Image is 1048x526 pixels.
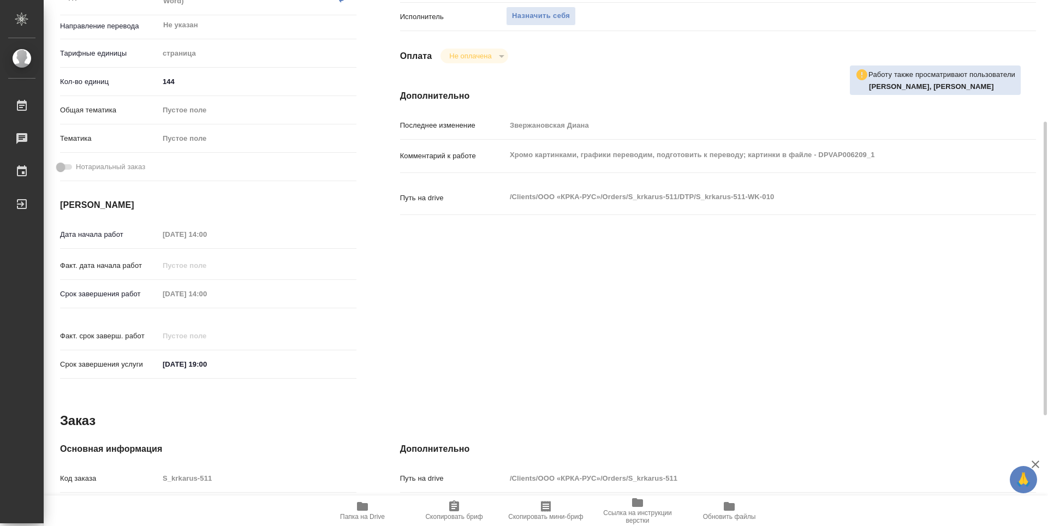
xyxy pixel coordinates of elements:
div: Пустое поле [159,101,356,119]
button: Назначить себя [506,7,576,26]
span: Скопировать мини-бриф [508,513,583,521]
p: Последнее изменение [400,120,506,131]
p: Код заказа [60,473,159,484]
p: Васильева Ольга, Оксютович Ирина [869,81,1015,92]
button: Не оплачена [446,51,495,61]
p: Факт. дата начала работ [60,260,159,271]
p: Путь на drive [400,193,506,204]
div: Не оплачена [440,49,508,63]
input: Пустое поле [159,470,356,486]
textarea: /Clients/ООО «КРКА-РУС»/Orders/S_krkarus-511/DTP/S_krkarus-511-WK-010 [506,188,983,206]
button: Обновить файлы [683,495,775,526]
button: Скопировать мини-бриф [500,495,592,526]
input: Пустое поле [159,286,254,302]
p: Срок завершения работ [60,289,159,300]
p: Путь на drive [400,473,506,484]
span: Нотариальный заказ [76,162,145,172]
h4: Основная информация [60,443,356,456]
span: Назначить себя [512,10,570,22]
span: Папка на Drive [340,513,385,521]
p: Факт. срок заверш. работ [60,331,159,342]
p: Исполнитель [400,11,506,22]
span: Скопировать бриф [425,513,483,521]
p: Общая тематика [60,105,159,116]
h4: Дополнительно [400,89,1036,103]
button: Ссылка на инструкции верстки [592,495,683,526]
input: ✎ Введи что-нибудь [159,356,254,372]
div: Пустое поле [163,105,343,116]
p: Комментарий к работе [400,151,506,162]
h4: Оплата [400,50,432,63]
h2: Заказ [60,412,96,429]
input: Пустое поле [159,258,254,273]
p: Тарифные единицы [60,48,159,59]
span: Ссылка на инструкции верстки [598,509,677,524]
p: Срок завершения услуги [60,359,159,370]
p: Дата начала работ [60,229,159,240]
p: Работу также просматривают пользователи [868,69,1015,80]
input: Пустое поле [506,470,983,486]
p: Кол-во единиц [60,76,159,87]
div: страница [159,44,356,63]
b: [PERSON_NAME], [PERSON_NAME] [869,82,994,91]
input: Пустое поле [159,328,254,344]
button: 🙏 [1010,466,1037,493]
button: Скопировать бриф [408,495,500,526]
p: Тематика [60,133,159,144]
span: 🙏 [1014,468,1033,491]
input: Пустое поле [159,226,254,242]
div: Пустое поле [163,133,343,144]
span: Обновить файлы [703,513,756,521]
input: ✎ Введи что-нибудь [159,74,356,89]
button: Папка на Drive [317,495,408,526]
h4: Дополнительно [400,443,1036,456]
p: Направление перевода [60,21,159,32]
h4: [PERSON_NAME] [60,199,356,212]
input: Пустое поле [506,117,983,133]
textarea: Хромо картинками, графики переводим, подготовить к переводу; картинки в файле - DPVAP006209_1 [506,146,983,164]
div: Пустое поле [159,129,356,148]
